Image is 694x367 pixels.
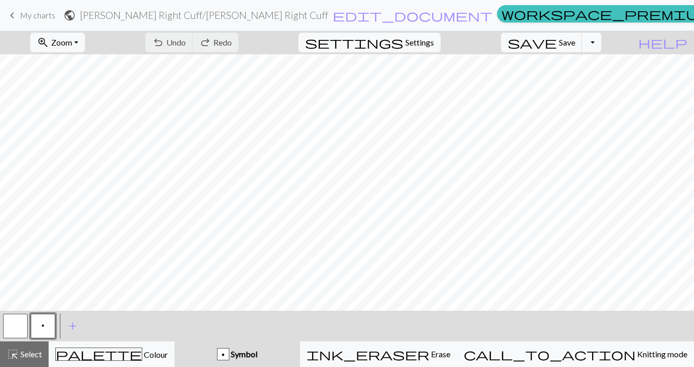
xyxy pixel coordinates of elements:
span: zoom_in [37,35,49,50]
span: settings [305,35,403,50]
button: Zoom [30,33,85,52]
span: Symbol [229,349,257,359]
span: ink_eraser [307,347,429,361]
span: Select [19,349,42,359]
span: public [63,8,76,23]
span: keyboard_arrow_left [6,8,18,23]
span: Knitting mode [636,349,687,359]
span: highlight_alt [7,347,19,361]
button: p Symbol [175,341,300,367]
span: add [67,319,79,333]
span: help [638,35,687,50]
span: Colour [142,350,168,359]
span: Settings [405,36,434,49]
a: My charts [6,7,55,24]
span: edit_document [333,8,492,23]
i: Settings [305,36,403,49]
span: Zoom [51,37,72,47]
div: p [218,349,229,361]
span: Save [559,37,575,47]
span: Erase [429,349,450,359]
span: My charts [20,10,55,20]
button: SettingsSettings [298,33,441,52]
h2: [PERSON_NAME] Right Cuff / [PERSON_NAME] Right Cuff [80,9,328,21]
button: Erase [300,341,457,367]
span: palette [56,347,142,361]
button: Save [501,33,582,52]
button: Knitting mode [457,341,694,367]
button: Colour [49,341,175,367]
span: save [508,35,557,50]
button: p [31,314,55,338]
span: call_to_action [464,347,636,361]
span: Purl [41,321,45,330]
